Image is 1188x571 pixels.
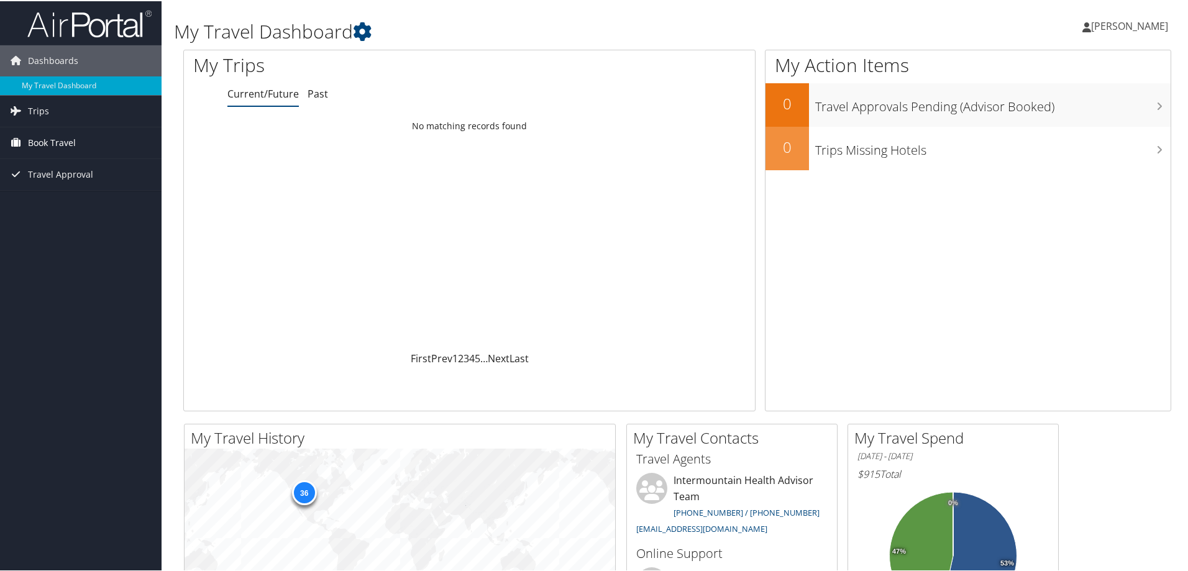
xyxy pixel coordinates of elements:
[1000,559,1014,566] tspan: 53%
[1091,18,1168,32] span: [PERSON_NAME]
[174,17,845,43] h1: My Travel Dashboard
[480,350,488,364] span: …
[464,350,469,364] a: 3
[28,44,78,75] span: Dashboards
[857,466,1049,480] h6: Total
[1082,6,1181,43] a: [PERSON_NAME]
[28,158,93,189] span: Travel Approval
[636,522,767,533] a: [EMAIL_ADDRESS][DOMAIN_NAME]
[630,472,834,538] li: Intermountain Health Advisor Team
[765,135,809,157] h2: 0
[857,449,1049,461] h6: [DATE] - [DATE]
[857,466,880,480] span: $915
[765,126,1171,169] a: 0Trips Missing Hotels
[854,426,1058,447] h2: My Travel Spend
[308,86,328,99] a: Past
[227,86,299,99] a: Current/Future
[28,126,76,157] span: Book Travel
[452,350,458,364] a: 1
[815,134,1171,158] h3: Trips Missing Hotels
[636,449,828,467] h3: Travel Agents
[765,51,1171,77] h1: My Action Items
[509,350,529,364] a: Last
[633,426,837,447] h2: My Travel Contacts
[475,350,480,364] a: 5
[193,51,508,77] h1: My Trips
[815,91,1171,114] h3: Travel Approvals Pending (Advisor Booked)
[469,350,475,364] a: 4
[291,478,316,503] div: 36
[765,92,809,113] h2: 0
[488,350,509,364] a: Next
[765,82,1171,126] a: 0Travel Approvals Pending (Advisor Booked)
[892,547,906,554] tspan: 47%
[191,426,615,447] h2: My Travel History
[184,114,755,136] td: No matching records found
[948,498,958,506] tspan: 0%
[458,350,464,364] a: 2
[28,94,49,126] span: Trips
[674,506,820,517] a: [PHONE_NUMBER] / [PHONE_NUMBER]
[27,8,152,37] img: airportal-logo.png
[431,350,452,364] a: Prev
[636,544,828,561] h3: Online Support
[411,350,431,364] a: First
